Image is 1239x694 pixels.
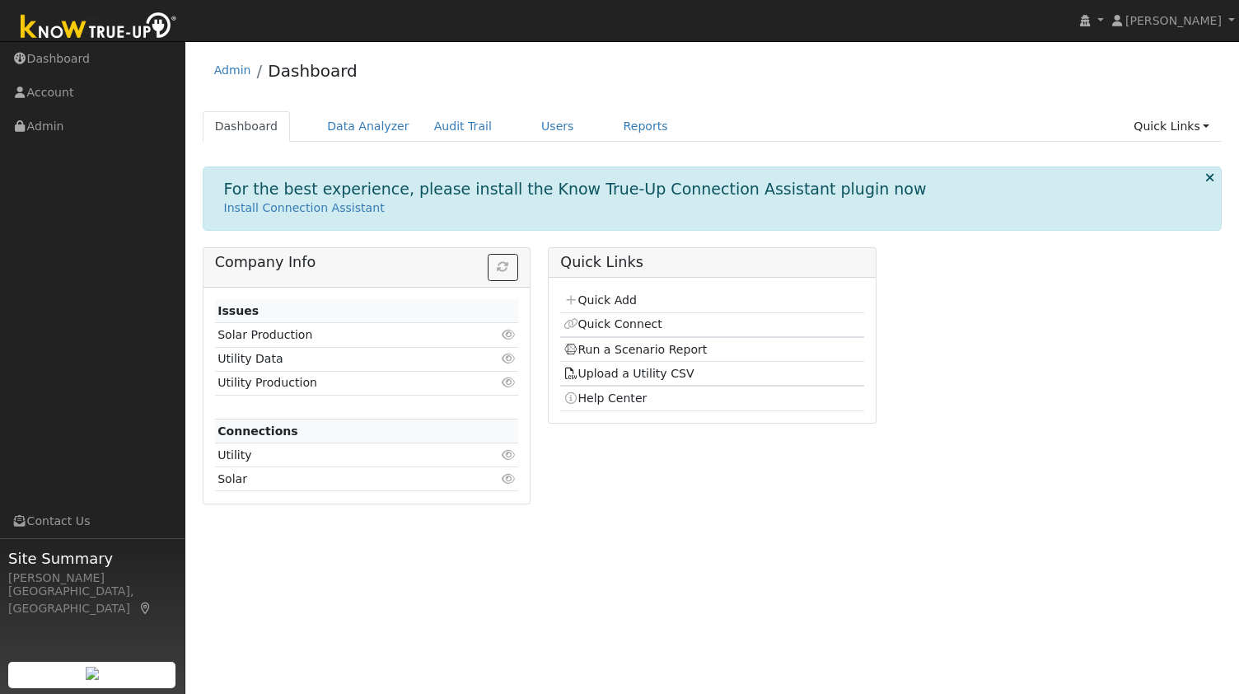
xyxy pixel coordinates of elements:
[214,63,251,77] a: Admin
[215,254,518,271] h5: Company Info
[8,583,176,617] div: [GEOGRAPHIC_DATA], [GEOGRAPHIC_DATA]
[501,353,516,364] i: Click to view
[563,293,637,307] a: Quick Add
[138,602,153,615] a: Map
[215,323,470,347] td: Solar Production
[215,347,470,371] td: Utility Data
[12,9,185,46] img: Know True-Up
[501,329,516,340] i: Click to view
[501,377,516,388] i: Click to view
[215,371,470,395] td: Utility Production
[563,392,648,405] a: Help Center
[501,473,516,485] i: Click to view
[217,304,259,317] strong: Issues
[203,111,291,142] a: Dashboard
[1125,14,1222,27] span: [PERSON_NAME]
[1121,111,1222,142] a: Quick Links
[611,111,680,142] a: Reports
[422,111,504,142] a: Audit Trail
[217,424,298,438] strong: Connections
[563,343,708,356] a: Run a Scenario Report
[224,201,385,214] a: Install Connection Assistant
[563,367,694,380] a: Upload a Utility CSV
[8,570,176,587] div: [PERSON_NAME]
[215,443,470,467] td: Utility
[224,180,927,199] h1: For the best experience, please install the Know True-Up Connection Assistant plugin now
[86,667,99,680] img: retrieve
[8,547,176,570] span: Site Summary
[215,467,470,491] td: Solar
[563,317,662,331] a: Quick Connect
[501,449,516,461] i: Click to view
[560,254,863,271] h5: Quick Links
[268,61,358,81] a: Dashboard
[315,111,422,142] a: Data Analyzer
[529,111,587,142] a: Users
